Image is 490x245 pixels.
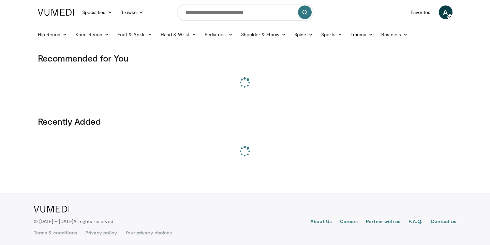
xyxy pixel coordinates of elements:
[409,218,422,226] a: F.A.Q.
[201,28,237,41] a: Pediatrics
[113,28,157,41] a: Foot & Ankle
[346,28,377,41] a: Trauma
[34,28,72,41] a: Hip Recon
[71,28,113,41] a: Knee Recon
[237,28,290,41] a: Shoulder & Elbow
[431,218,457,226] a: Contact us
[116,5,148,19] a: Browse
[85,229,117,236] a: Privacy policy
[290,28,317,41] a: Spine
[157,28,201,41] a: Hand & Wrist
[73,218,113,224] span: All rights reserved
[34,218,114,225] p: © [DATE] – [DATE]
[34,229,77,236] a: Terms & conditions
[125,229,172,236] a: Your privacy choices
[340,218,358,226] a: Careers
[406,5,435,19] a: Favorites
[366,218,400,226] a: Partner with us
[38,53,452,64] h3: Recommended for You
[177,4,313,21] input: Search topics, interventions
[377,28,412,41] a: Business
[78,5,117,19] a: Specialties
[317,28,346,41] a: Sports
[439,5,452,19] a: A
[38,116,452,127] h3: Recently Added
[38,9,74,16] img: VuMedi Logo
[34,206,70,213] img: VuMedi Logo
[310,218,332,226] a: About Us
